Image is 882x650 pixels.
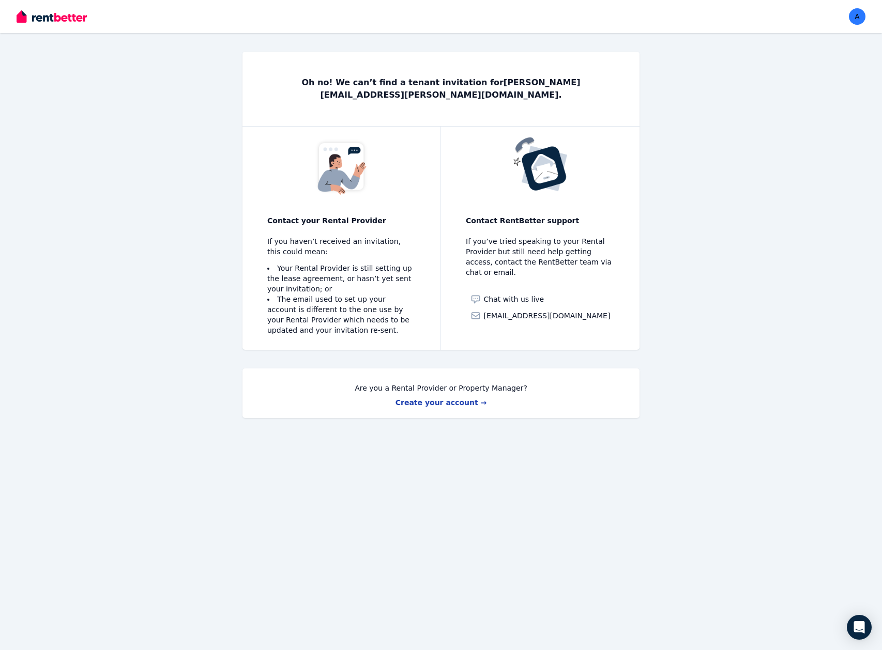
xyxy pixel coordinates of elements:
[466,215,615,226] p: Contact RentBetter support
[484,311,611,321] span: [EMAIL_ADDRESS][DOMAIN_NAME]
[396,398,487,407] a: Create your account →
[847,615,872,640] div: Open Intercom Messenger
[17,9,87,24] img: RentBetter
[470,311,611,321] a: [EMAIL_ADDRESS][DOMAIN_NAME]
[267,294,416,335] li: The email used to set up your account is different to the one use by your Rental Provider which n...
[267,383,615,393] p: Are you a Rental Provider or Property Manager?
[267,263,416,294] li: Your Rental Provider is still setting up the lease agreement, or hasn’t yet sent your invitation; or
[313,137,371,196] img: No tenancy invitation received
[267,236,416,257] p: If you haven’t received an invitation, this could mean:
[849,8,865,25] img: adam.stewart@dcgadvisory.com
[267,215,416,226] p: Contact your Rental Provider
[267,76,615,101] p: Oh no! We can’t find a tenant invitation for [PERSON_NAME][EMAIL_ADDRESS][PERSON_NAME][DOMAIN_NAM...
[511,137,569,192] img: No tenancy invitation received
[484,294,544,304] span: Chat with us live
[466,236,615,277] p: If you’ve tried speaking to your Rental Provider but still need help getting access, contact the ...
